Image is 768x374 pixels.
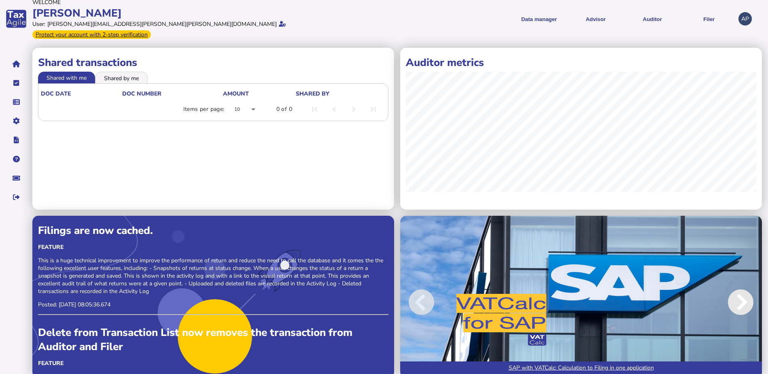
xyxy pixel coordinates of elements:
div: doc date [41,90,121,98]
button: Filer [683,9,734,29]
div: doc number [122,90,161,98]
div: shared by [296,90,384,98]
li: Shared by me [95,72,148,83]
div: From Oct 1, 2025, 2-step verification will be required to login. Set it up now... [32,30,151,39]
button: Home [8,55,25,72]
button: Auditor [627,9,678,29]
div: Profile settings [738,12,752,25]
div: [PERSON_NAME] [32,6,382,20]
button: Developer hub links [8,132,25,149]
div: Filings are now cached. [38,223,388,238]
div: Feature [38,243,388,251]
div: Feature [38,359,388,367]
button: Shows a dropdown of Data manager options [513,9,564,29]
div: Amount [223,90,249,98]
div: Items per page: [183,105,225,113]
h1: Shared transactions [38,55,388,70]
div: doc date [41,90,71,98]
button: Shows a dropdown of VAT Advisor options [570,9,621,29]
p: Posted: [DATE] 08:05:36.674 [38,301,388,308]
div: 0 of 0 [276,105,292,113]
button: Tasks [8,74,25,91]
div: [PERSON_NAME][EMAIL_ADDRESS][PERSON_NAME][PERSON_NAME][DOMAIN_NAME] [47,20,277,28]
div: Amount [223,90,295,98]
li: Shared with me [38,72,95,83]
menu: navigate products [386,9,735,29]
h1: Auditor metrics [406,55,756,70]
div: doc number [122,90,223,98]
button: Raise a support ticket [8,170,25,187]
div: shared by [296,90,329,98]
i: Email verified [279,21,286,27]
div: User: [32,20,45,28]
button: Sign out [8,189,25,206]
div: Delete from Transaction List now removes the transaction from Auditor and Filer [38,325,388,354]
p: This is a huge technical improvement to improve the performance of return and reduce the need to ... [38,257,388,295]
button: Manage settings [8,113,25,130]
button: Help pages [8,151,25,168]
button: Data manager [8,93,25,110]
